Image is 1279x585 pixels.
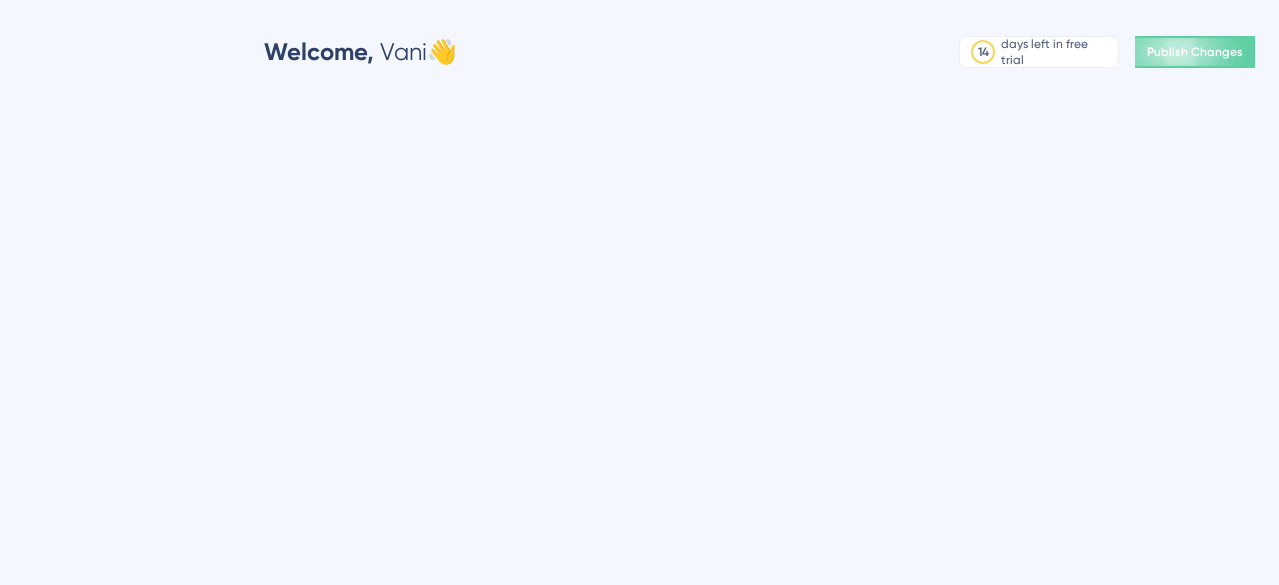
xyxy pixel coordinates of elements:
button: Publish Changes [1135,36,1255,68]
div: days left in free trial [1001,36,1112,68]
div: 14 [978,44,989,60]
span: Publish Changes [1147,44,1243,60]
span: Welcome, [264,37,374,66]
div: Vani 👋 [264,36,457,68]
